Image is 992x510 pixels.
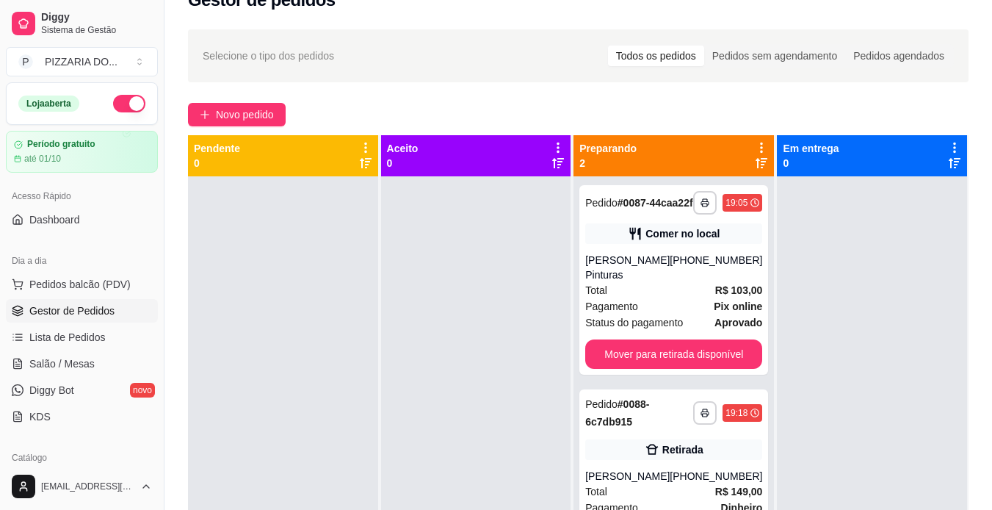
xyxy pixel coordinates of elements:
[618,197,693,209] strong: # 0087-44caa22f
[6,184,158,208] div: Acesso Rápido
[6,352,158,376] a: Salão / Mesas
[783,156,839,170] p: 0
[18,54,33,69] span: P
[645,226,720,241] div: Comer no local
[845,46,952,66] div: Pedidos agendados
[24,153,61,165] article: até 01/10
[29,409,51,424] span: KDS
[585,298,638,315] span: Pagamento
[783,141,839,156] p: Em entrega
[194,156,240,170] p: 0
[194,141,240,156] p: Pendente
[670,469,762,484] div: [PHONE_NUMBER]
[6,446,158,470] div: Catálogo
[715,284,763,296] strong: R$ 103,00
[216,107,274,123] span: Novo pedido
[29,277,131,292] span: Pedidos balcão (PDV)
[725,197,747,209] div: 19:05
[662,442,703,457] div: Retirada
[585,315,683,331] span: Status do pagamento
[6,299,158,323] a: Gestor de Pedidos
[6,131,158,173] a: Período gratuitoaté 01/10
[6,208,158,231] a: Dashboard
[6,405,158,428] a: KDS
[714,317,762,328] strong: aprovado
[608,46,704,66] div: Todos os pedidos
[579,141,637,156] p: Preparando
[725,407,747,419] div: 19:18
[27,139,95,150] article: Período gratuito
[6,47,158,76] button: Select a team
[585,340,762,369] button: Mover para retirada disponível
[579,156,637,170] p: 2
[6,6,158,41] a: DiggySistema de Gestão
[188,103,286,126] button: Novo pedido
[715,486,763,498] strong: R$ 149,00
[585,469,670,484] div: [PERSON_NAME]
[6,249,158,273] div: Dia a dia
[200,109,210,120] span: plus
[18,96,79,112] div: Loja aberta
[29,212,80,227] span: Dashboard
[585,398,649,428] strong: # 0088-6c7db915
[41,24,152,36] span: Sistema de Gestão
[585,253,670,282] div: [PERSON_NAME] Pinturas
[585,197,618,209] span: Pedido
[29,330,106,345] span: Lista de Pedidos
[29,304,115,318] span: Gestor de Pedidos
[203,48,334,64] span: Selecione o tipo dos pedidos
[6,378,158,402] a: Diggy Botnovo
[29,383,74,398] span: Diggy Bot
[387,156,419,170] p: 0
[585,282,607,298] span: Total
[41,11,152,24] span: Diggy
[113,95,145,112] button: Alterar Status
[6,469,158,504] button: [EMAIL_ADDRESS][DOMAIN_NAME]
[387,141,419,156] p: Aceito
[670,253,762,282] div: [PHONE_NUMBER]
[45,54,117,69] div: PIZZARIA DO ...
[585,484,607,500] span: Total
[714,301,762,312] strong: Pix online
[704,46,845,66] div: Pedidos sem agendamento
[29,356,95,371] span: Salão / Mesas
[6,326,158,349] a: Lista de Pedidos
[6,273,158,296] button: Pedidos balcão (PDV)
[41,481,134,492] span: [EMAIL_ADDRESS][DOMAIN_NAME]
[585,398,618,410] span: Pedido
